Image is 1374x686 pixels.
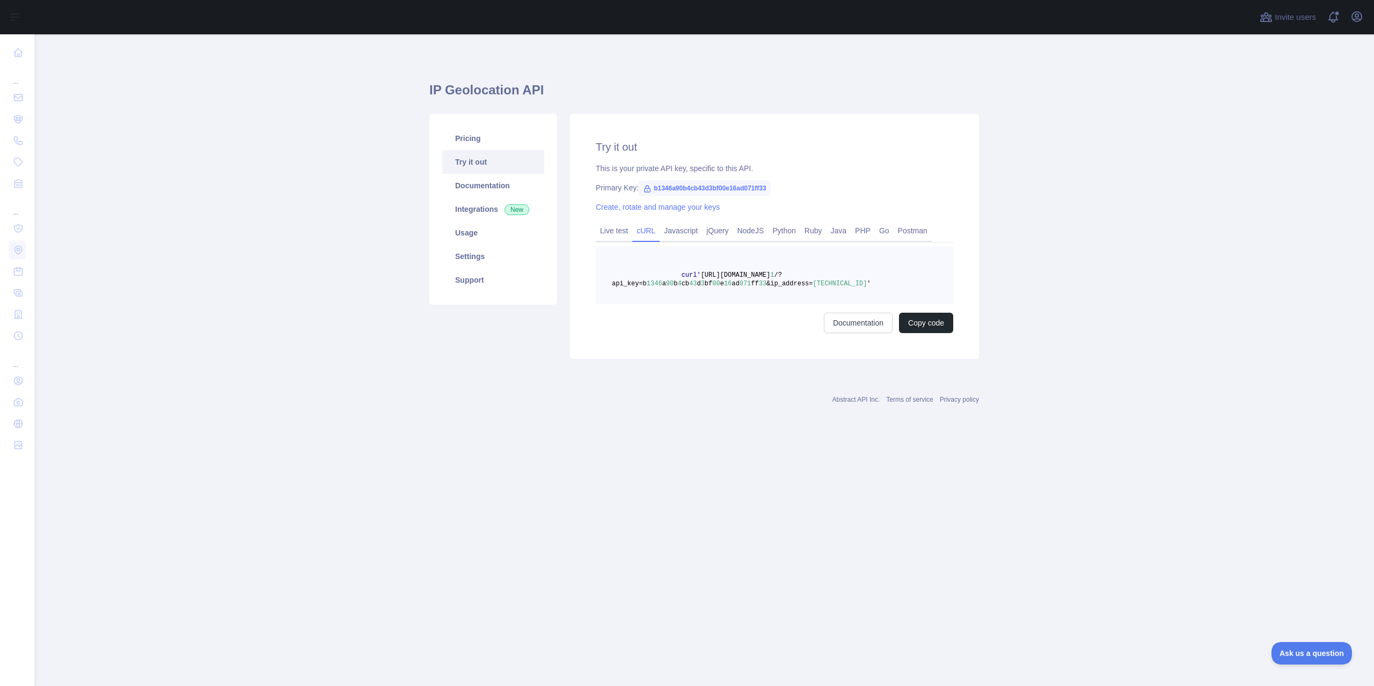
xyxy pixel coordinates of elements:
[827,222,851,239] a: Java
[442,245,544,268] a: Settings
[1271,642,1353,665] iframe: Toggle Customer Support
[697,280,700,287] span: d
[505,204,529,215] span: New
[596,139,953,154] h2: Try it out
[768,222,800,239] a: Python
[824,313,893,333] a: Documentation
[732,280,739,287] span: ad
[677,280,681,287] span: 4
[705,280,712,287] span: bf
[689,280,697,287] span: 43
[429,82,979,107] h1: IP Geolocation API
[596,163,953,174] div: This is your private API key, specific to this API.
[9,64,26,86] div: ...
[875,222,894,239] a: Go
[759,280,766,287] span: 33
[702,222,733,239] a: jQuery
[596,203,720,211] a: Create, rotate and manage your keys
[800,222,827,239] a: Ruby
[724,280,732,287] span: 16
[740,280,751,287] span: 071
[442,268,544,292] a: Support
[442,197,544,221] a: Integrations New
[442,221,544,245] a: Usage
[886,396,933,403] a: Terms of service
[766,280,813,287] span: &ip_address=
[851,222,875,239] a: PHP
[751,280,758,287] span: ff
[660,222,702,239] a: Javascript
[9,348,26,369] div: ...
[697,271,770,279] span: '[URL][DOMAIN_NAME]
[1258,9,1318,26] button: Invite users
[720,280,724,287] span: e
[632,222,660,239] a: cURL
[442,150,544,174] a: Try it out
[1275,11,1316,24] span: Invite users
[899,313,953,333] button: Copy code
[639,180,770,196] span: b1346a90b4cb43d3bf00e16ad071ff33
[832,396,880,403] a: Abstract API Inc.
[867,280,871,287] span: '
[813,280,867,287] span: [TECHNICAL_ID]
[701,280,705,287] span: 3
[666,280,674,287] span: 90
[596,222,632,239] a: Live test
[682,280,689,287] span: cb
[596,182,953,193] div: Primary Key:
[733,222,768,239] a: NodeJS
[682,271,697,279] span: curl
[442,127,544,150] a: Pricing
[770,271,774,279] span: 1
[940,396,979,403] a: Privacy policy
[442,174,544,197] a: Documentation
[894,222,932,239] a: Postman
[674,280,677,287] span: b
[662,280,666,287] span: a
[9,195,26,217] div: ...
[647,280,662,287] span: 1346
[712,280,720,287] span: 00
